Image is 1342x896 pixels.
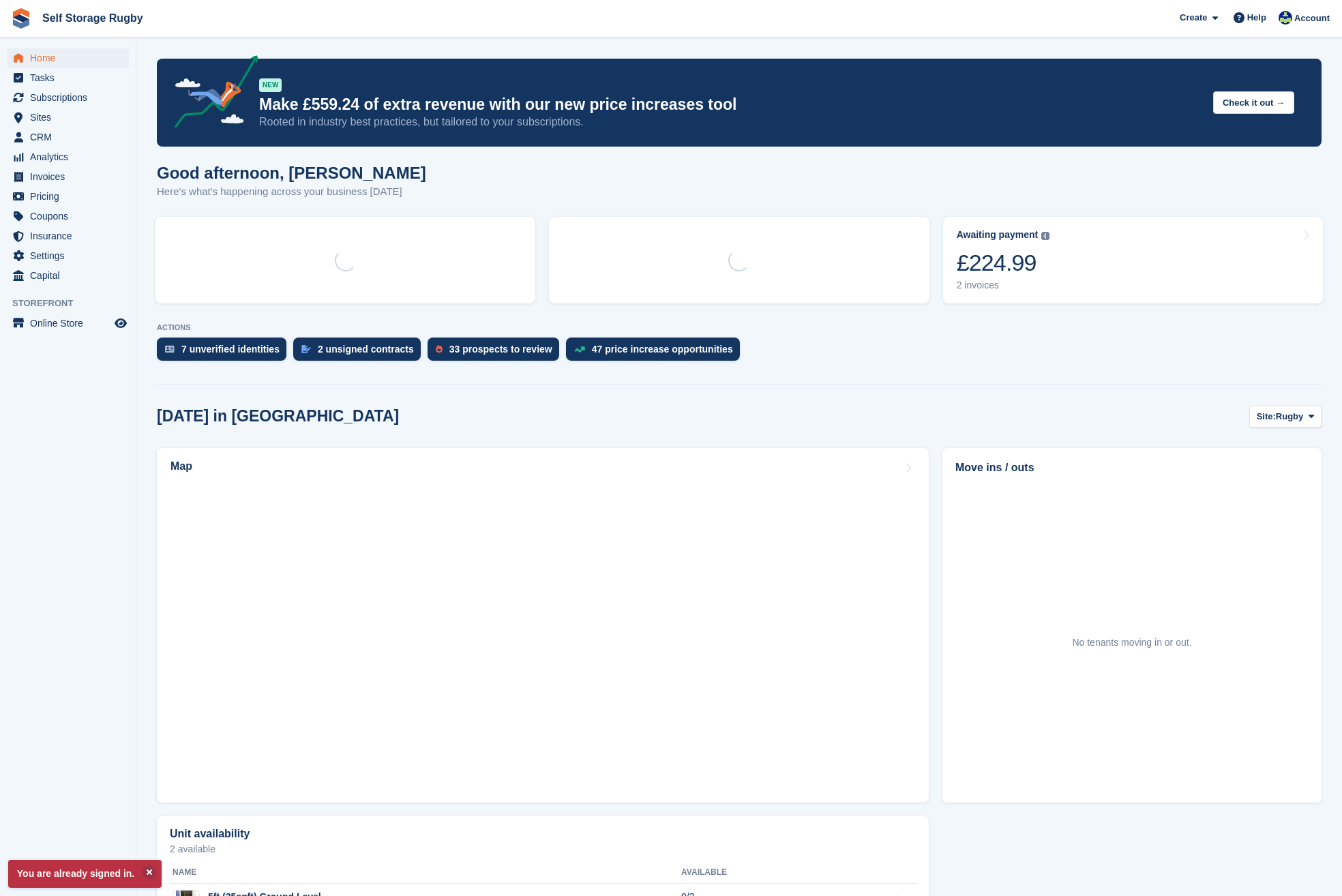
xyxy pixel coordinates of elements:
span: Online Store [30,314,112,333]
a: menu [7,187,129,206]
h2: Move ins / outs [955,460,1309,476]
span: Settings [30,246,112,265]
div: 47 price increase opportunities [592,344,733,355]
img: Richard Palmer [1279,11,1292,25]
a: Map [157,448,929,803]
div: 7 unverified identities [181,344,280,355]
div: 2 invoices [957,280,1050,291]
a: menu [7,88,129,107]
p: Rooted in industry best practices, but tailored to your subscriptions. [259,115,1202,130]
div: No tenants moving in or out. [1072,636,1191,650]
div: NEW [259,78,282,92]
a: menu [7,246,129,265]
h2: [DATE] in [GEOGRAPHIC_DATA] [157,407,399,425]
span: Pricing [30,187,112,206]
span: Invoices [30,167,112,186]
span: Rugby [1276,410,1303,423]
div: £224.99 [957,249,1050,277]
span: Subscriptions [30,88,112,107]
a: menu [7,48,129,68]
span: Storefront [12,297,136,310]
span: Site: [1257,410,1276,423]
h2: Unit availability [170,828,250,840]
span: Create [1180,11,1207,25]
p: Make £559.24 of extra revenue with our new price increases tool [259,95,1202,115]
a: menu [7,68,129,87]
button: Check it out → [1213,91,1294,114]
th: Available [681,862,825,884]
h1: Good afternoon, [PERSON_NAME] [157,164,426,182]
button: Site: Rugby [1249,405,1322,428]
p: You are already signed in. [8,860,162,888]
span: Insurance [30,226,112,245]
span: Sites [30,108,112,127]
img: prospect-51fa495bee0391a8d652442698ab0144808aea92771e9ea1ae160a38d050c398.svg [436,345,443,353]
div: 33 prospects to review [449,344,552,355]
p: ACTIONS [157,323,1322,332]
a: Self Storage Rugby [37,7,149,29]
a: Awaiting payment £224.99 2 invoices [943,217,1323,303]
th: Name [170,862,681,884]
img: contract_signature_icon-13c848040528278c33f63329250d36e43548de30e8caae1d1a13099fd9432cc5.svg [301,345,311,353]
a: menu [7,167,129,186]
span: Help [1247,11,1266,25]
a: menu [7,108,129,127]
div: Awaiting payment [957,229,1039,241]
img: icon-info-grey-7440780725fd019a000dd9b08b2336e03edf1995a4989e88bcd33f0948082b44.svg [1041,232,1049,240]
span: CRM [30,128,112,147]
span: Home [30,48,112,68]
a: 47 price increase opportunities [566,338,747,368]
a: menu [7,128,129,147]
a: menu [7,226,129,245]
a: menu [7,266,129,285]
a: Preview store [113,315,129,331]
img: stora-icon-8386f47178a22dfd0bd8f6a31ec36ba5ce8667c1dd55bd0f319d3a0aa187defe.svg [11,8,31,29]
span: Tasks [30,68,112,87]
img: price-adjustments-announcement-icon-8257ccfd72463d97f412b2fc003d46551f7dbcb40ab6d574587a9cd5c0d94... [163,55,258,133]
div: 2 unsigned contracts [318,344,414,355]
span: Analytics [30,147,112,166]
span: Account [1294,12,1330,25]
a: menu [7,147,129,166]
a: menu [7,314,129,333]
p: 2 available [170,844,916,854]
span: Capital [30,266,112,285]
img: price_increase_opportunities-93ffe204e8149a01c8c9dc8f82e8f89637d9d84a8eef4429ea346261dce0b2c0.svg [574,346,585,353]
a: menu [7,207,129,226]
a: 2 unsigned contracts [293,338,428,368]
img: verify_identity-adf6edd0f0f0b5bbfe63781bf79b02c33cf7c696d77639b501bdc392416b5a36.svg [165,345,175,353]
span: Coupons [30,207,112,226]
a: 33 prospects to review [428,338,566,368]
h2: Map [170,460,192,473]
p: Here's what's happening across your business [DATE] [157,184,426,200]
a: 7 unverified identities [157,338,293,368]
